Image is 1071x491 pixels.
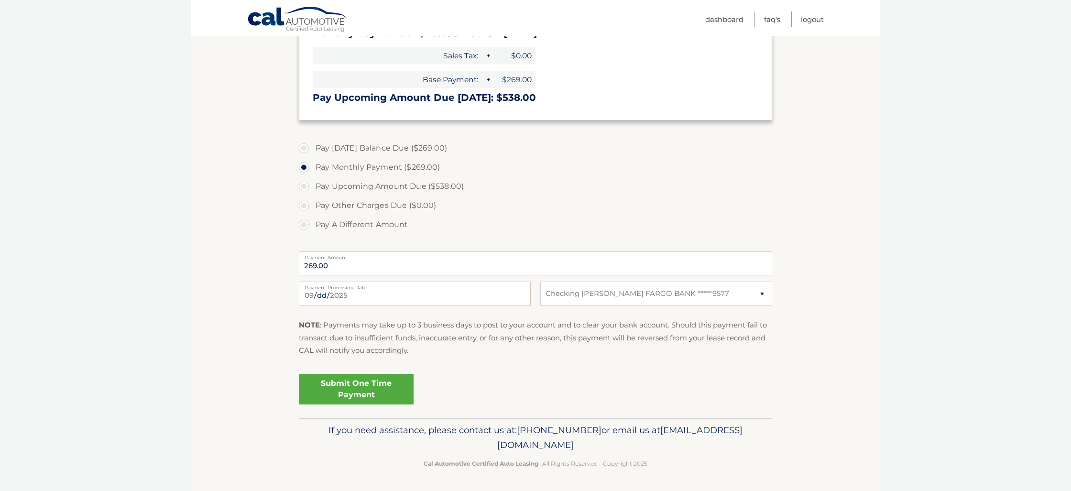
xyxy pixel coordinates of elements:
label: Payment Processing Date [299,282,531,289]
a: Submit One Time Payment [299,374,414,404]
span: [PHONE_NUMBER] [517,425,601,436]
label: Payment Amount [299,251,772,259]
span: Base Payment: [313,71,482,88]
label: Pay [DATE] Balance Due ($269.00) [299,139,772,158]
input: Payment Amount [299,251,772,275]
a: Dashboard [705,11,743,27]
label: Pay Other Charges Due ($0.00) [299,196,772,215]
label: Pay Upcoming Amount Due ($538.00) [299,177,772,196]
span: Sales Tax: [313,47,482,64]
span: + [482,47,492,64]
p: : Payments may take up to 3 business days to post to your account and to clear your bank account.... [299,319,772,357]
label: Pay A Different Amount [299,215,772,234]
p: - All Rights Reserved - Copyright 2025 [305,458,766,469]
a: FAQ's [764,11,780,27]
strong: NOTE [299,320,320,329]
p: If you need assistance, please contact us at: or email us at [305,423,766,453]
a: Cal Automotive [247,6,348,34]
strong: Cal Automotive Certified Auto Leasing [424,460,538,467]
a: Logout [801,11,824,27]
span: + [482,71,492,88]
label: Pay Monthly Payment ($269.00) [299,158,772,177]
span: $269.00 [492,71,535,88]
input: Payment Date [299,282,531,306]
span: $0.00 [492,47,535,64]
h3: Pay Upcoming Amount Due [DATE]: $538.00 [313,92,758,104]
